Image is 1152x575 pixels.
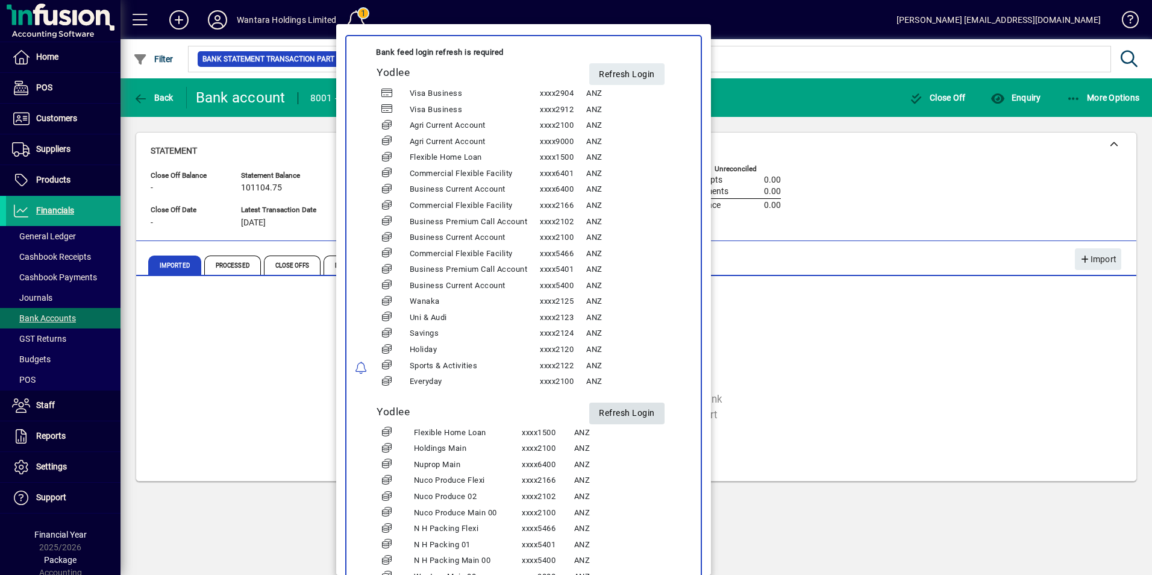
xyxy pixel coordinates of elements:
[574,425,680,441] td: ANZ
[574,473,680,489] td: ANZ
[586,230,680,246] td: ANZ
[521,425,574,441] td: xxxx1500
[586,262,680,278] td: ANZ
[539,134,586,150] td: xxxx9000
[574,537,680,553] td: ANZ
[574,489,680,505] td: ANZ
[539,230,586,246] td: xxxx2100
[599,64,655,84] span: Refresh Login
[599,404,655,424] span: Refresh Login
[413,553,521,570] td: N H Packing Main 00
[539,310,586,326] td: xxxx2123
[409,198,539,214] td: Commercial Flexible Facility
[409,342,539,358] td: Holiday
[539,166,586,182] td: xxxx6401
[413,537,521,553] td: N H Packing 01
[539,326,586,342] td: xxxx2124
[413,457,521,473] td: Nuprop Main
[539,214,586,230] td: xxxx2102
[413,505,521,521] td: Nuco Produce Main 00
[574,505,680,521] td: ANZ
[574,521,680,537] td: ANZ
[586,198,680,214] td: ANZ
[586,214,680,230] td: ANZ
[539,102,586,118] td: xxxx2912
[539,150,586,166] td: xxxx1500
[586,278,680,294] td: ANZ
[589,403,665,424] button: Refresh Login
[409,214,539,230] td: Business Premium Call Account
[409,326,539,342] td: Savings
[539,374,586,390] td: xxxx2100
[413,425,521,441] td: Flexible Home Loan
[413,441,521,457] td: Holdings Main
[589,63,665,85] button: Refresh Login
[586,118,680,134] td: ANZ
[586,134,680,150] td: ANZ
[409,102,539,118] td: Visa Business
[413,521,521,537] td: N H Packing Flexi
[586,310,680,326] td: ANZ
[409,118,539,134] td: Agri Current Account
[413,489,521,505] td: Nuco Produce 02
[409,86,539,102] td: Visa Business
[413,473,521,489] td: Nuco Produce Flexi
[409,294,539,310] td: Wanaka
[586,150,680,166] td: ANZ
[539,358,586,374] td: xxxx2122
[409,262,539,278] td: Business Premium Call Account
[377,67,574,80] h5: Yodlee
[409,134,539,150] td: Agri Current Account
[586,342,680,358] td: ANZ
[521,457,574,473] td: xxxx6400
[521,521,574,537] td: xxxx5466
[521,553,574,570] td: xxxx5400
[574,441,680,457] td: ANZ
[409,310,539,326] td: Uni & Audi
[409,358,539,374] td: Sports & Activities
[586,358,680,374] td: ANZ
[521,489,574,505] td: xxxx2102
[539,294,586,310] td: xxxx2125
[521,537,574,553] td: xxxx5401
[377,406,562,418] h5: Yodlee
[586,326,680,342] td: ANZ
[521,505,574,521] td: xxxx2100
[539,182,586,198] td: xxxx6400
[574,553,680,570] td: ANZ
[539,198,586,214] td: xxxx2166
[409,374,539,390] td: Everyday
[586,294,680,310] td: ANZ
[586,86,680,102] td: ANZ
[586,182,680,198] td: ANZ
[586,374,680,390] td: ANZ
[521,441,574,457] td: xxxx2100
[586,166,680,182] td: ANZ
[539,262,586,278] td: xxxx5401
[539,246,586,262] td: xxxx5466
[376,45,680,60] div: Bank feed login refresh is required
[539,278,586,294] td: xxxx5400
[409,278,539,294] td: Business Current Account
[409,182,539,198] td: Business Current Account
[539,342,586,358] td: xxxx2120
[409,230,539,246] td: Business Current Account
[539,86,586,102] td: xxxx2904
[539,118,586,134] td: xxxx2100
[586,246,680,262] td: ANZ
[574,457,680,473] td: ANZ
[586,102,680,118] td: ANZ
[409,166,539,182] td: Commercial Flexible Facility
[409,246,539,262] td: Commercial Flexible Facility
[521,473,574,489] td: xxxx2166
[409,150,539,166] td: Flexible Home Loan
